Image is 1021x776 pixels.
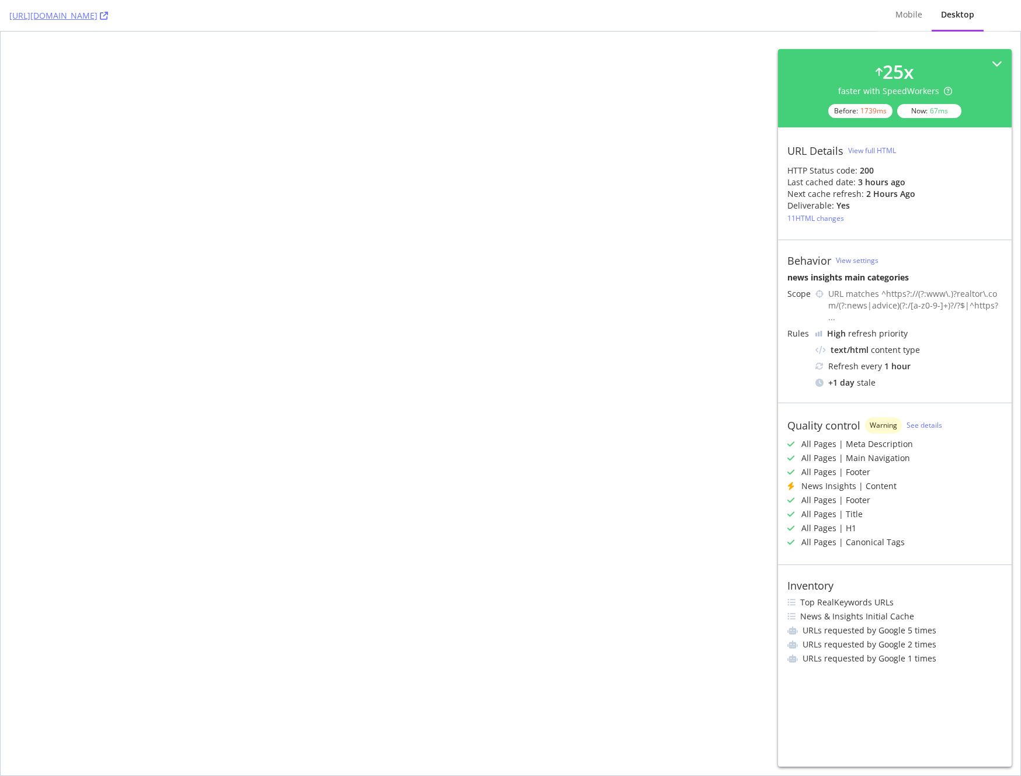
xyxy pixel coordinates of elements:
div: Quality control [787,419,860,432]
div: Scope [787,288,811,300]
div: content type [815,344,1002,356]
div: 1739 ms [860,106,887,116]
li: Top RealKeywords URLs [787,597,1002,608]
div: Rules [787,328,811,340]
div: Now: [897,104,961,118]
div: High [827,328,846,340]
div: All Pages | H1 [801,522,856,534]
div: Next cache refresh: [787,188,864,200]
div: News Insights | Content [801,480,897,492]
div: warning label [865,417,902,434]
div: text/html [831,344,869,356]
div: stale [815,377,1002,389]
div: 2 hours ago [866,188,915,200]
div: All Pages | Canonical Tags [801,536,905,548]
div: faster with SpeedWorkers [838,85,952,97]
li: URLs requested by Google 1 times [787,653,1002,664]
button: View full HTML [848,141,896,160]
a: See details [907,420,942,430]
div: All Pages | Footer [801,466,870,478]
div: All Pages | Footer [801,494,870,506]
div: 25 x [883,58,914,85]
div: Desktop [941,9,974,20]
div: All Pages | Meta Description [801,438,913,450]
div: refresh priority [827,328,908,340]
div: Refresh every [815,361,1002,372]
div: 3 hours ago [858,176,905,188]
div: 11 HTML changes [787,213,844,223]
img: cRr4yx4cyByr8BeLxltRlzBPIAAAAAElFTkSuQmCC [815,331,822,337]
div: View full HTML [848,145,896,155]
div: 1 hour [884,361,911,372]
strong: 200 [860,165,874,176]
div: HTTP Status code: [787,165,1002,176]
div: Before: [828,104,892,118]
button: 11HTML changes [787,212,844,226]
div: URL Details [787,144,843,157]
div: Yes [836,200,850,212]
div: URL matches ^https?://(?:www\.)?realtor\.com/(?:news|advice)(?:/[a-z0-9-]+)?/?$|^https? [828,288,1002,323]
a: [URL][DOMAIN_NAME] [9,10,108,22]
li: News & Insights Initial Cache [787,611,1002,622]
li: URLs requested by Google 2 times [787,639,1002,650]
span: Warning [870,422,897,429]
div: 67 ms [930,106,948,116]
div: All Pages | Title [801,508,863,520]
span: ... [828,311,835,323]
div: Mobile [895,9,922,20]
div: news insights main categories [787,272,1002,283]
div: Inventory [787,579,834,592]
li: URLs requested by Google 5 times [787,625,1002,636]
div: Last cached date: [787,176,856,188]
div: All Pages | Main Navigation [801,452,910,464]
div: + 1 day [828,377,855,389]
div: Behavior [787,254,831,267]
div: Deliverable: [787,200,834,212]
a: View settings [836,255,878,265]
